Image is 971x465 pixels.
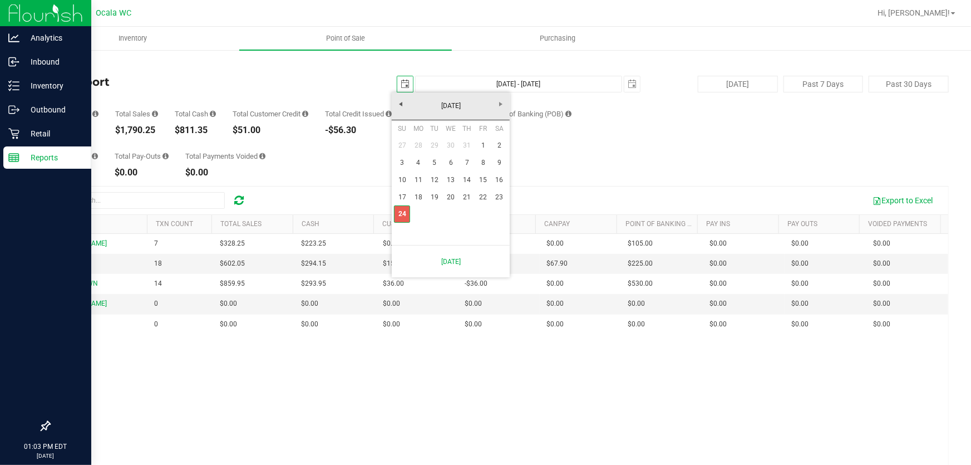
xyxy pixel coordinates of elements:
[154,298,158,309] span: 0
[491,137,507,154] a: 2
[301,258,326,269] span: $294.15
[301,278,326,289] span: $293.95
[427,137,443,154] a: 29
[628,238,653,249] span: $105.00
[459,172,475,189] a: 14
[19,103,86,116] p: Outbound
[115,126,158,135] div: $1,790.25
[301,319,318,330] span: $0.00
[410,137,426,154] a: 28
[58,192,225,209] input: Search...
[220,298,237,309] span: $0.00
[302,220,319,228] a: Cash
[115,153,169,160] div: Total Pay-Outs
[394,205,410,223] td: Current focused date is Sunday, August 24, 2025
[394,154,410,172] a: 3
[628,319,645,330] span: $0.00
[19,55,86,68] p: Inbound
[427,154,443,172] a: 5
[383,258,404,269] span: $15.00
[5,442,86,452] p: 01:03 PM EDT
[624,76,640,92] span: select
[103,33,162,43] span: Inventory
[465,278,487,289] span: -$36.00
[19,31,86,45] p: Analytics
[394,205,410,223] a: 24
[710,319,727,330] span: $0.00
[394,120,410,137] th: Sunday
[383,220,423,228] a: Cust Credit
[19,151,86,164] p: Reports
[491,154,507,172] a: 9
[475,172,491,189] a: 15
[443,189,459,206] a: 20
[628,258,653,269] span: $225.00
[410,172,426,189] a: 11
[546,319,564,330] span: $0.00
[49,76,349,88] h4: Till Report
[869,76,949,92] button: Past 30 Days
[459,189,475,206] a: 21
[410,189,426,206] a: 18
[783,76,864,92] button: Past 7 Days
[8,32,19,43] inline-svg: Analytics
[625,220,704,228] a: Point of Banking (POB)
[397,76,413,92] span: select
[459,120,475,137] th: Thursday
[465,298,482,309] span: $0.00
[156,220,193,228] a: TXN Count
[162,153,169,160] i: Sum of all cash pay-outs removed from tills within the date range.
[873,319,890,330] span: $0.00
[325,110,392,118] div: Total Credit Issued
[546,278,564,289] span: $0.00
[394,172,410,189] a: 10
[27,27,239,50] a: Inventory
[301,298,318,309] span: $0.00
[410,154,426,172] a: 4
[233,126,308,135] div: $51.00
[210,110,216,118] i: Sum of all successful, non-voided cash payment transaction amounts (excluding tips and transactio...
[474,110,571,118] div: Total Point of Banking (POB)
[8,80,19,91] inline-svg: Inventory
[491,189,507,206] a: 23
[791,278,809,289] span: $0.00
[152,110,158,118] i: Sum of all successful, non-voided payment transaction amounts (excluding tips and transaction fee...
[185,168,265,177] div: $0.00
[710,298,727,309] span: $0.00
[154,258,162,269] span: 18
[475,120,491,137] th: Friday
[115,110,158,118] div: Total Sales
[175,110,216,118] div: Total Cash
[491,120,507,137] th: Saturday
[92,153,98,160] i: Sum of all cash pay-ins added to tills within the date range.
[475,137,491,154] a: 1
[465,319,482,330] span: $0.00
[311,33,380,43] span: Point of Sale
[791,238,809,249] span: $0.00
[873,258,890,269] span: $0.00
[427,120,443,137] th: Tuesday
[873,298,890,309] span: $0.00
[546,298,564,309] span: $0.00
[221,220,262,228] a: Total Sales
[565,110,571,118] i: Sum of the successful, non-voided point-of-banking payment transaction amounts, both via payment ...
[8,152,19,163] inline-svg: Reports
[185,153,265,160] div: Total Payments Voided
[443,154,459,172] a: 6
[475,154,491,172] a: 8
[220,319,237,330] span: $0.00
[383,319,400,330] span: $0.00
[259,153,265,160] i: Sum of all voided payment transaction amounts (excluding tips and transaction fees) within the da...
[239,27,452,50] a: Point of Sale
[707,220,731,228] a: Pay Ins
[383,238,400,249] span: $0.00
[8,56,19,67] inline-svg: Inbound
[398,250,504,273] a: [DATE]
[302,110,308,118] i: Sum of all successful, non-voided payment transaction amounts using account credit as the payment...
[175,126,216,135] div: $811.35
[386,110,392,118] i: Sum of all successful refund transaction amounts from purchase returns resulting in account credi...
[154,278,162,289] span: 14
[383,298,400,309] span: $0.00
[873,238,890,249] span: $0.00
[710,278,727,289] span: $0.00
